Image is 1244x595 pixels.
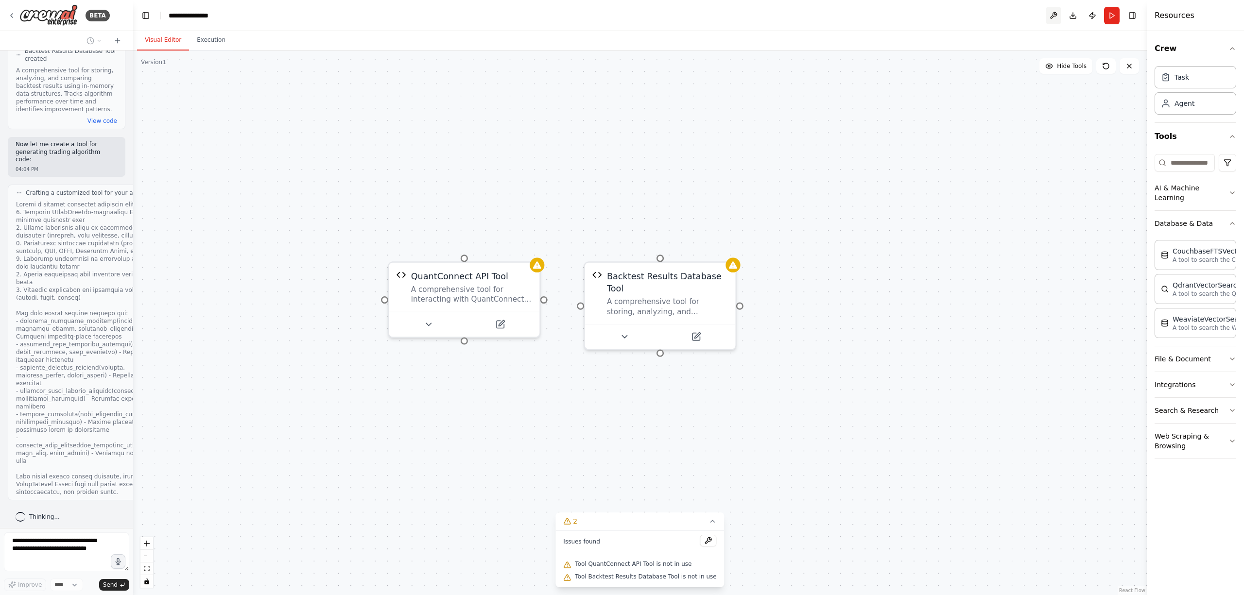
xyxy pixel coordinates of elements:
img: CouchbaseFTSVectorSearchTool [1161,251,1169,259]
button: Send [99,579,129,591]
button: Tools [1155,123,1236,150]
div: BETA [86,10,110,21]
button: Hide left sidebar [139,9,153,22]
span: Tool QuantConnect API Tool is not in use [575,560,691,568]
span: Hide Tools [1057,62,1087,70]
button: Hide Tools [1039,58,1092,74]
button: Database & Data [1155,211,1236,236]
div: Tools [1155,150,1236,467]
div: Crew [1155,62,1236,122]
div: React Flow controls [140,537,153,588]
span: Thinking... [29,513,60,521]
button: Web Scraping & Browsing [1155,424,1236,459]
button: Start a new chat [110,35,125,47]
button: Hide right sidebar [1125,9,1139,22]
button: 2 [555,512,724,530]
div: Backtest Results Database ToolBacktest Results Database ToolA comprehensive tool for storing, ana... [584,261,737,350]
span: Crafting a customized tool for your automation [26,189,163,197]
button: Open in side panel [466,317,535,332]
span: Issues found [563,538,600,545]
button: File & Document [1155,346,1236,372]
div: A comprehensive tool for storing, analyzing, and comparing backtest results using in-memory data ... [607,297,728,316]
div: Backtest Results Database Tool [607,270,728,294]
button: zoom out [140,550,153,562]
div: A comprehensive tool for storing, analyzing, and comparing backtest results using in-memory data ... [16,67,117,113]
span: 2 [573,516,577,526]
span: Improve [18,581,42,589]
button: Execution [189,30,233,51]
button: Improve [4,578,46,591]
div: Version 1 [141,58,166,66]
button: View code [87,117,117,125]
div: Loremi d sitamet consectet adipiscin elit sedd eiu: 6. Temporin UtlabOreetdo-magnaaliqu Enimad mi... [16,201,169,496]
div: 04:04 PM [16,166,118,173]
img: QuantConnect API Tool [396,270,406,280]
div: QuantConnect API ToolQuantConnect API ToolA comprehensive tool for interacting with QuantConnect'... [388,261,541,338]
span: Tool Backtest Results Database Tool is not in use [575,573,716,580]
a: React Flow attribution [1119,588,1145,593]
p: Now let me create a tool for generating trading algorithm code: [16,141,118,164]
img: Backtest Results Database Tool [592,270,602,280]
img: Logo [19,4,78,26]
img: QdrantVectorSearchTool [1161,285,1169,293]
span: Send [103,581,118,589]
button: zoom in [140,537,153,550]
h4: Resources [1155,10,1194,21]
div: Task [1175,72,1189,82]
img: WeaviateVectorSearchTool [1161,319,1169,327]
div: A comprehensive tool for interacting with QuantConnect's REST API to manage algorithms, backtests... [411,285,532,304]
button: fit view [140,562,153,575]
div: QuantConnect API Tool [411,270,508,282]
button: Click to speak your automation idea [111,554,125,569]
button: Open in side panel [661,329,730,344]
button: Crew [1155,35,1236,62]
button: Search & Research [1155,398,1236,423]
div: Database & Data [1155,236,1236,346]
span: Backtest Results Database Tool created [25,47,117,63]
button: AI & Machine Learning [1155,175,1236,210]
nav: breadcrumb [169,11,217,20]
button: toggle interactivity [140,575,153,588]
button: Integrations [1155,372,1236,397]
div: Agent [1175,99,1194,108]
button: Visual Editor [137,30,189,51]
button: Switch to previous chat [83,35,106,47]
